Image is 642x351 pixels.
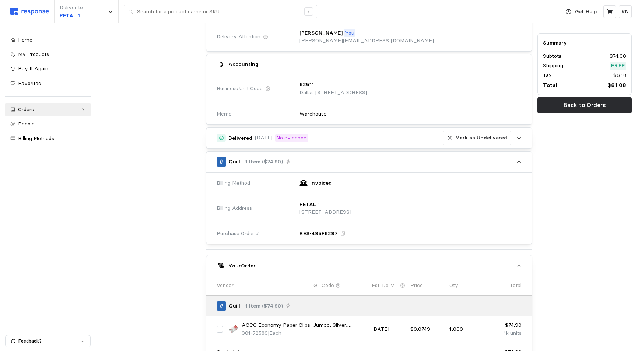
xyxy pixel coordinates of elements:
[607,81,626,90] p: $81.08
[543,52,563,60] p: Subtotal
[372,281,399,290] p: Est. Delivery
[243,158,283,166] p: · 1 Item ($74.90)
[543,62,563,70] p: Shipping
[242,321,366,329] a: ACCO Economy Paper Clips, Jumbo, Silver, 100/Box (A7072580)
[243,302,283,310] p: · 1 Item ($74.90)
[268,330,281,336] span: | Each
[18,80,41,86] span: Favorites
[18,338,80,344] p: Feedback?
[206,173,532,244] div: Quill· 1 Item ($74.90)
[18,36,32,43] span: Home
[242,330,268,336] span: 901-72580
[217,33,260,41] span: Delivery Attention
[228,324,239,334] img: sp43813741_s7
[18,120,35,127] span: People
[510,281,522,290] p: Total
[60,12,83,20] p: PETAL 1
[5,117,91,131] a: People
[10,8,49,15] img: svg%3e
[18,51,49,57] span: My Products
[610,52,626,60] p: $74.90
[228,60,259,68] h5: Accounting
[299,208,351,216] p: [STREET_ADDRESS]
[5,77,91,90] a: Favorites
[345,29,354,37] p: You
[449,325,483,333] p: 1,000
[217,110,232,118] span: Memo
[217,85,263,93] span: Business Unit Code
[299,89,367,97] p: Dallas [STREET_ADDRESS]
[455,134,507,142] p: Mark as Undelivered
[299,29,343,37] p: [PERSON_NAME]
[217,204,252,212] span: Billing Address
[229,302,240,310] p: Quill
[449,281,458,290] p: Qty
[228,134,252,142] h5: Delivered
[543,39,626,47] h5: Summary
[299,81,314,89] p: 62511
[622,8,629,16] p: KN
[575,8,597,16] p: Get Help
[206,128,532,148] button: Delivered[DATE]No evidenceMark as Undelivered
[561,5,601,19] button: Get Help
[611,62,625,70] p: Free
[613,71,626,79] p: $6.18
[18,106,78,114] div: Orders
[372,325,405,333] p: [DATE]
[543,71,552,79] p: Tax
[543,81,557,90] p: Total
[5,62,91,75] a: Buy It Again
[299,110,327,118] p: Warehouse
[410,281,423,290] p: Price
[443,131,511,145] button: Mark as Undelivered
[564,100,606,110] p: Back to Orders
[18,65,48,72] span: Buy It Again
[304,7,313,16] div: /
[255,134,273,142] p: [DATE]
[276,134,306,142] p: No evidence
[488,329,522,337] p: 1k units
[299,230,338,238] p: RES-495F8297
[18,135,54,142] span: Billing Methods
[217,179,250,187] span: Billing Method
[488,321,522,329] p: $74.90
[310,179,332,187] p: Invoiced
[6,335,90,347] button: Feedback?
[206,152,532,172] button: Quill· 1 Item ($74.90)
[299,37,434,45] p: [PERSON_NAME][EMAIL_ADDRESS][DOMAIN_NAME]
[410,325,444,333] p: $0.0749
[206,255,532,276] button: YourOrder
[313,281,334,290] p: GL Code
[5,33,91,47] a: Home
[60,4,83,12] p: Deliver to
[537,97,632,113] button: Back to Orders
[228,262,256,270] h5: Your Order
[137,5,300,18] input: Search for a product name or SKU
[229,158,240,166] p: Quill
[217,281,234,290] p: Vendor
[299,201,320,209] p: PETAL 1
[5,48,91,61] a: My Products
[5,103,91,116] a: Orders
[619,5,632,18] button: KN
[5,132,91,145] a: Billing Methods
[217,230,259,238] span: Purchase Order #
